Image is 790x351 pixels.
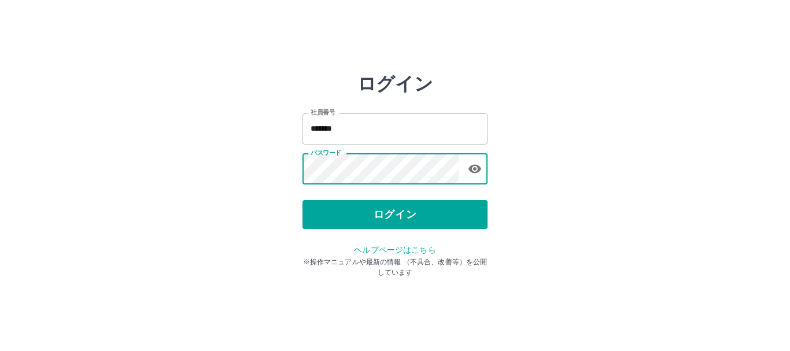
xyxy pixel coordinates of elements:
label: 社員番号 [311,108,335,117]
label: パスワード [311,149,341,157]
button: ログイン [302,200,488,229]
h2: ログイン [357,73,433,95]
p: ※操作マニュアルや最新の情報 （不具合、改善等）を公開しています [302,257,488,278]
a: ヘルプページはこちら [354,245,435,254]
